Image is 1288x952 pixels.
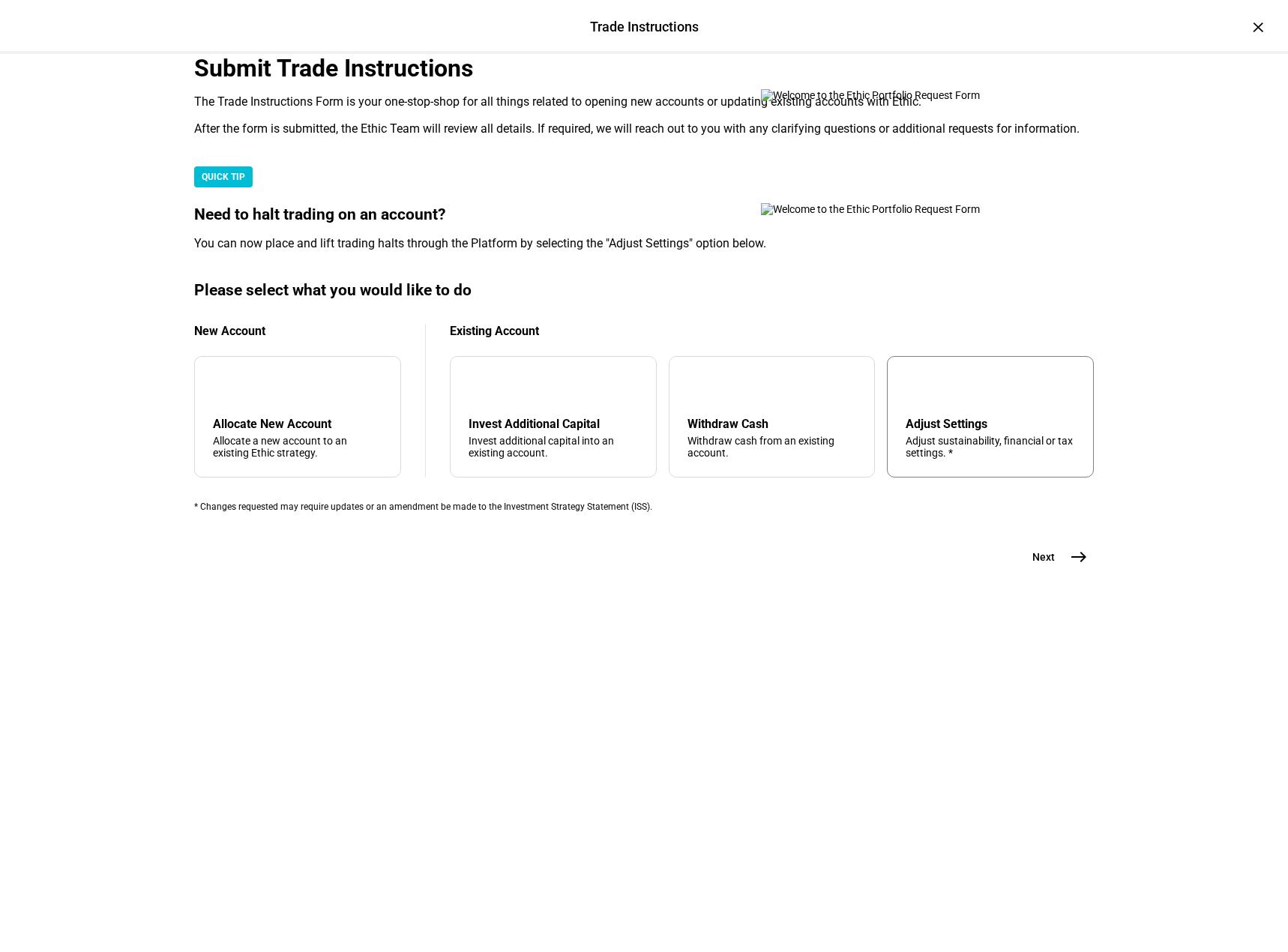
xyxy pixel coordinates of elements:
[472,378,490,396] mat-icon: arrow_downward
[194,324,401,338] div: New Account
[1246,15,1270,39] div: ×
[687,417,857,431] div: Withdraw Cash
[1032,549,1055,564] span: Next
[1070,548,1088,566] mat-icon: east
[687,435,857,459] div: Withdraw cash from an existing account.
[1014,542,1094,572] button: Next
[216,378,234,396] mat-icon: add
[906,375,930,399] mat-icon: tune
[194,121,1094,136] div: After the form is submitted, the Ethic Team will review all details. If required, we will reach o...
[194,205,1094,224] div: Need to halt trading on an account?
[761,203,1031,215] img: Welcome to the Ethic Portfolio Request Form
[194,54,1094,82] div: Submit Trade Instructions
[194,236,1094,251] div: You can now place and lift trading halts through the Platform by selecting the "Adjust Settings" ...
[194,501,1094,512] div: * Changes requested may require updates or an amendment be made to the Investment Strategy Statem...
[906,417,1075,431] div: Adjust Settings
[469,435,638,459] div: Invest additional capital into an existing account.
[194,166,253,187] div: QUICK TIP
[213,435,382,459] div: Allocate a new account to an existing Ethic strategy.
[469,417,638,431] div: Invest Additional Capital
[213,417,382,431] div: Allocate New Account
[194,281,1094,300] div: Please select what you would like to do
[194,94,1094,109] div: The Trade Instructions Form is your one-stop-shop for all things related to opening new accounts ...
[590,17,699,37] div: Trade Instructions
[906,435,1075,459] div: Adjust sustainability, financial or tax settings. *
[761,89,1031,101] img: Welcome to the Ethic Portfolio Request Form
[450,324,1094,338] div: Existing Account
[690,378,708,396] mat-icon: arrow_upward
